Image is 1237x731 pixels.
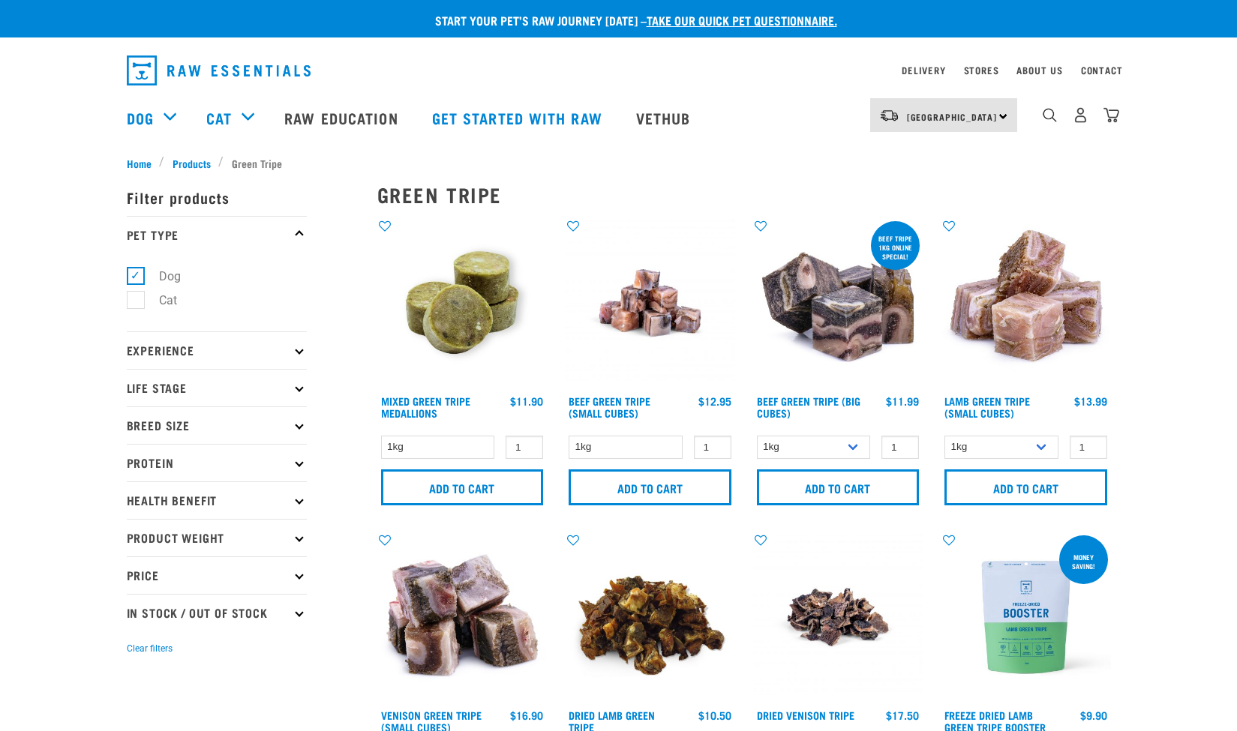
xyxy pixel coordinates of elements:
a: Vethub [621,88,710,148]
nav: dropdown navigation [115,49,1123,91]
img: user.png [1073,107,1088,123]
a: Beef Green Tripe (Small Cubes) [569,398,650,415]
a: Delivery [902,67,945,73]
input: 1 [694,436,731,459]
input: 1 [1070,436,1107,459]
img: Dried Vension Tripe 1691 [753,532,923,703]
a: Stores [964,67,999,73]
div: $13.99 [1074,395,1107,407]
div: $17.50 [886,709,919,721]
img: Pile Of Dried Lamb Tripe For Pets [565,532,735,703]
a: Dried Venison Tripe [757,712,854,718]
input: Add to cart [757,469,920,505]
span: Products [173,155,211,171]
div: $11.99 [886,395,919,407]
div: $12.95 [698,395,731,407]
div: Money saving! [1059,546,1108,577]
button: Clear filters [127,642,173,655]
p: In Stock / Out Of Stock [127,594,307,631]
label: Dog [135,267,187,286]
p: Experience [127,331,307,369]
p: Health Benefit [127,481,307,519]
p: Breed Size [127,406,307,444]
label: Cat [135,291,183,310]
div: $16.90 [510,709,543,721]
input: 1 [881,436,919,459]
img: 1079 Green Tripe Venison 01 [377,532,548,703]
p: Filter products [127,178,307,216]
a: Products [164,155,218,171]
img: Freeze Dried Lamb Green Tripe [941,532,1111,703]
nav: breadcrumbs [127,155,1111,171]
span: [GEOGRAPHIC_DATA] [907,114,998,119]
img: Mixed Green Tripe [377,218,548,388]
div: $11.90 [510,395,543,407]
img: van-moving.png [879,109,899,122]
a: Cat [206,106,232,129]
input: Add to cart [569,469,731,505]
div: Beef tripe 1kg online special! [871,227,920,268]
a: take our quick pet questionnaire. [647,16,837,23]
img: 1044 Green Tripe Beef [753,218,923,388]
p: Protein [127,444,307,481]
a: Raw Education [269,88,416,148]
a: Get started with Raw [417,88,621,148]
a: Dog [127,106,154,129]
a: Mixed Green Tripe Medallions [381,398,470,415]
img: Raw Essentials Logo [127,55,311,85]
input: Add to cart [381,469,544,505]
a: About Us [1016,67,1062,73]
img: home-icon@2x.png [1103,107,1119,123]
img: home-icon-1@2x.png [1043,108,1057,122]
div: $10.50 [698,709,731,721]
a: Lamb Green Tripe (Small Cubes) [944,398,1030,415]
p: Pet Type [127,216,307,253]
span: Home [127,155,152,171]
a: Home [127,155,160,171]
a: Freeze Dried Lamb Green Tripe Booster [944,712,1046,730]
p: Price [127,556,307,594]
p: Product Weight [127,519,307,556]
div: $9.90 [1080,709,1107,721]
a: Contact [1081,67,1123,73]
input: Add to cart [944,469,1107,505]
img: Beef Tripe Bites 1634 [565,218,735,388]
a: Dried Lamb Green Tripe [569,712,655,730]
img: 1133 Green Tripe Lamb Small Cubes 01 [941,218,1111,388]
input: 1 [506,436,543,459]
a: Venison Green Tripe (Small Cubes) [381,712,482,730]
p: Life Stage [127,369,307,406]
a: Beef Green Tripe (Big Cubes) [757,398,860,415]
h2: Green Tripe [377,183,1111,206]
